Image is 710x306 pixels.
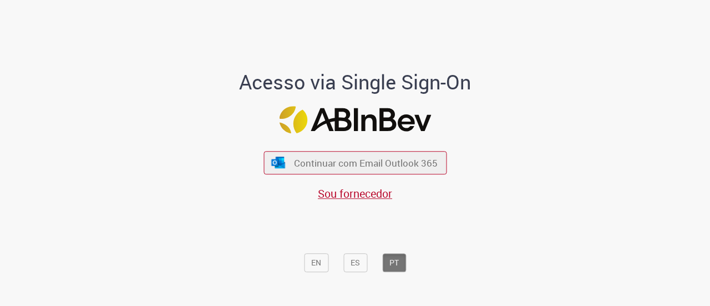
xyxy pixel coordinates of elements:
button: PT [382,253,406,272]
button: EN [304,253,328,272]
img: ícone Azure/Microsoft 360 [271,157,286,168]
span: Continuar com Email Outlook 365 [294,157,438,169]
button: ícone Azure/Microsoft 360 Continuar com Email Outlook 365 [263,152,447,174]
img: Logo ABInBev [279,106,431,133]
button: ES [343,253,367,272]
a: Sou fornecedor [318,186,392,201]
h1: Acesso via Single Sign-On [201,71,509,93]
